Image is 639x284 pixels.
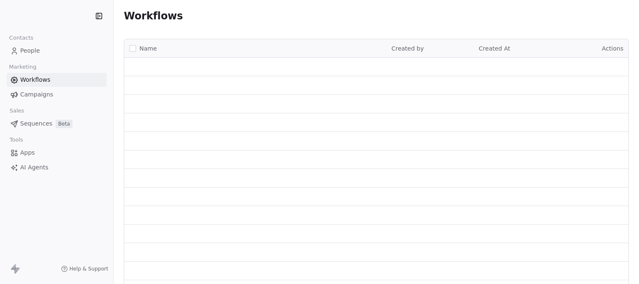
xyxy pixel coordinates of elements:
[5,61,40,73] span: Marketing
[7,44,107,58] a: People
[20,163,48,172] span: AI Agents
[56,120,72,128] span: Beta
[7,146,107,160] a: Apps
[20,148,35,157] span: Apps
[6,134,27,146] span: Tools
[7,117,107,131] a: SequencesBeta
[7,88,107,102] a: Campaigns
[139,44,157,53] span: Name
[124,10,183,22] span: Workflows
[7,161,107,174] a: AI Agents
[20,46,40,55] span: People
[5,32,37,44] span: Contacts
[20,75,51,84] span: Workflows
[391,45,424,52] span: Created by
[70,265,108,272] span: Help & Support
[20,90,53,99] span: Campaigns
[61,265,108,272] a: Help & Support
[20,119,52,128] span: Sequences
[602,45,623,52] span: Actions
[479,45,511,52] span: Created At
[6,104,28,117] span: Sales
[7,73,107,87] a: Workflows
